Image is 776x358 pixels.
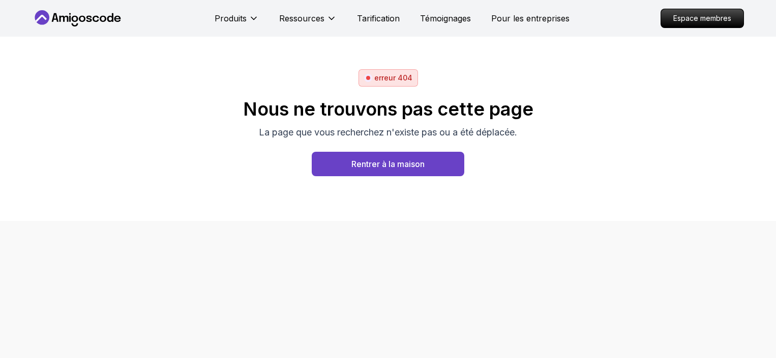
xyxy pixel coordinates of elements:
[420,13,471,23] font: Témoignages
[661,9,744,28] a: Espace membres
[243,98,533,120] font: Nous ne trouvons pas cette page
[351,159,425,169] font: Rentrer à la maison
[491,12,570,24] a: Pour les entreprises
[491,13,570,23] font: Pour les entreprises
[673,14,731,22] font: Espace membres
[357,12,400,24] a: Tarification
[312,152,464,176] button: Rentrer à la maison
[279,13,324,23] font: Ressources
[259,127,517,137] font: La page que vous recherchez n'existe pas ou a été déplacée.
[312,152,464,176] a: Page d'accueil
[374,73,412,82] font: erreur 404
[357,13,400,23] font: Tarification
[279,12,337,33] button: Ressources
[215,13,247,23] font: Produits
[215,12,259,33] button: Produits
[420,12,471,24] a: Témoignages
